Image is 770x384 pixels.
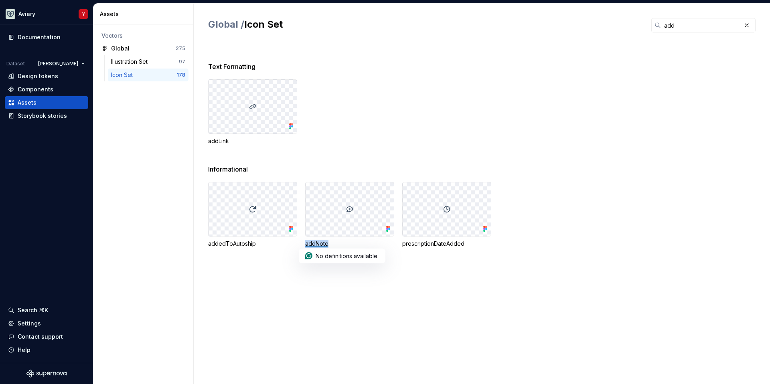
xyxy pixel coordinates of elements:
[208,240,297,248] div: addedToAutoship
[305,240,394,248] div: addNote
[98,42,188,55] a: Global275
[26,370,67,378] svg: Supernova Logo
[18,319,41,327] div: Settings
[18,333,63,341] div: Contact support
[34,58,88,69] button: [PERSON_NAME]
[5,344,88,356] button: Help
[177,72,185,78] div: 178
[82,11,85,17] div: Y
[5,330,88,343] button: Contact support
[18,85,53,93] div: Components
[18,33,61,41] div: Documentation
[661,18,741,32] input: Search in assets...
[5,109,88,122] a: Storybook stories
[208,137,297,145] div: addLink
[18,112,67,120] div: Storybook stories
[18,306,48,314] div: Search ⌘K
[179,59,185,65] div: 97
[18,346,30,354] div: Help
[6,9,15,19] img: 256e2c79-9abd-4d59-8978-03feab5a3943.png
[100,10,190,18] div: Assets
[208,18,642,31] h2: Icon Set
[5,96,88,109] a: Assets
[176,45,185,52] div: 275
[111,44,130,53] div: Global
[18,72,58,80] div: Design tokens
[208,62,255,71] span: Text Formatting
[2,5,91,22] button: AviaryY
[108,55,188,68] a: Illustration Set97
[111,58,151,66] div: Illustration Set
[402,240,491,248] div: prescriptionDateAdded
[5,83,88,96] a: Components
[5,317,88,330] a: Settings
[6,61,25,67] div: Dataset
[111,71,136,79] div: Icon Set
[208,164,248,174] span: Informational
[18,10,35,18] div: Aviary
[5,31,88,44] a: Documentation
[38,61,78,67] span: [PERSON_NAME]
[18,99,36,107] div: Assets
[208,18,244,30] span: Global /
[108,69,188,81] a: Icon Set178
[5,304,88,317] button: Search ⌘K
[5,70,88,83] a: Design tokens
[101,32,185,40] div: Vectors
